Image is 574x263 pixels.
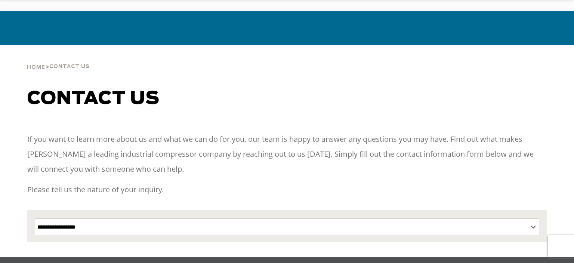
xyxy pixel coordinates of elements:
span: Contact Us [49,64,90,69]
span: Contact us [27,90,160,108]
p: If you want to learn more about us and what we can do for you, our team is happy to answer any qu... [27,132,546,177]
p: Please tell us the nature of your inquiry. [27,182,546,197]
span: Home [27,65,45,70]
div: > [27,45,90,73]
a: Home [27,64,45,70]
